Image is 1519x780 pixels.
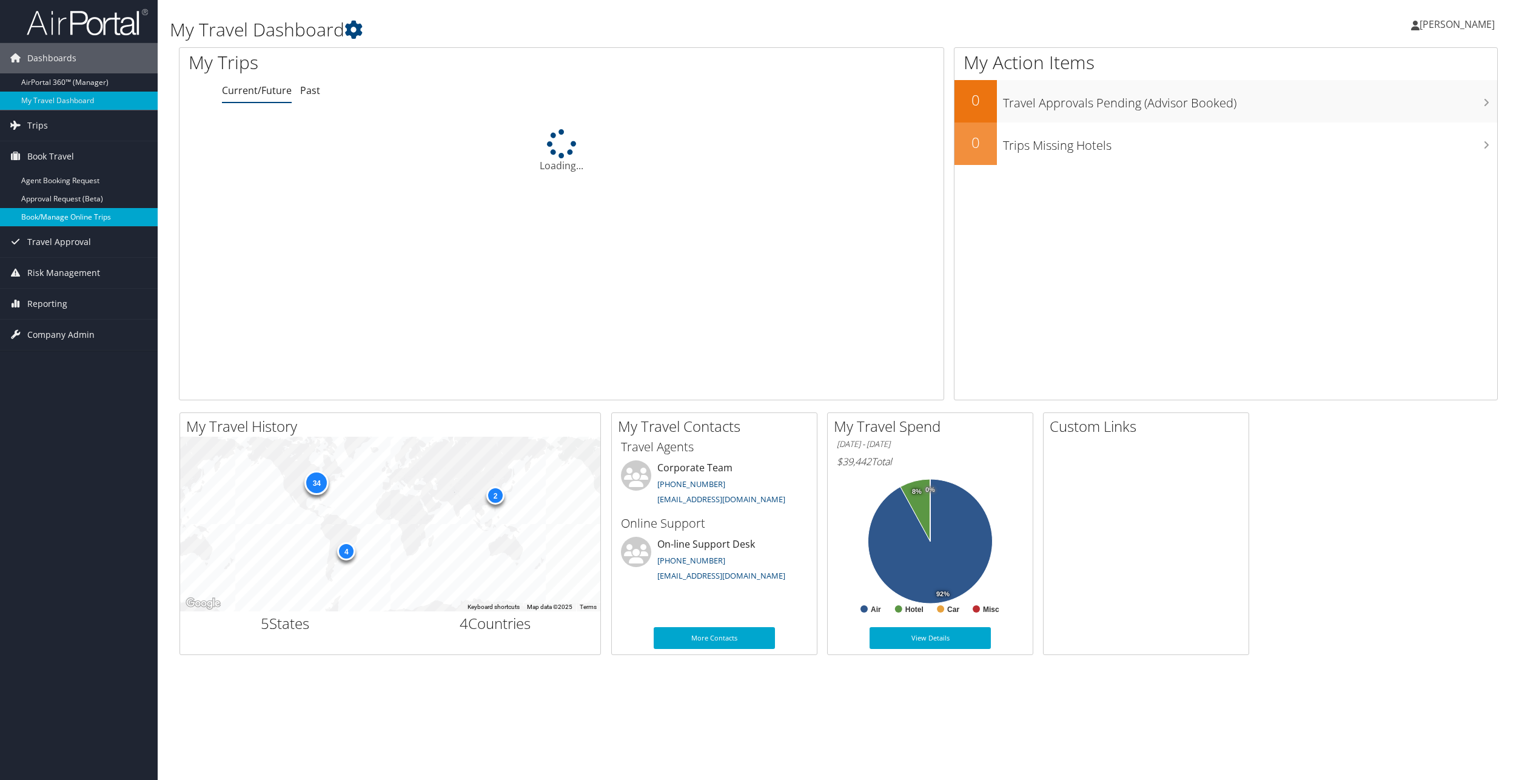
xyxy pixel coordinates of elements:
a: Open this area in Google Maps (opens a new window) [183,596,223,611]
span: Trips [27,110,48,141]
h6: Total [837,455,1024,468]
text: Misc [983,605,999,614]
span: Risk Management [27,258,100,288]
span: $39,442 [837,455,871,468]
text: Air [871,605,881,614]
a: [EMAIL_ADDRESS][DOMAIN_NAME] [657,570,785,581]
text: Hotel [905,605,924,614]
a: 0Travel Approvals Pending (Advisor Booked) [954,80,1498,123]
tspan: 0% [925,486,935,494]
h3: Travel Agents [621,439,808,456]
img: Google [183,596,223,611]
a: 0Trips Missing Hotels [954,123,1498,165]
h2: Custom Links [1050,416,1249,437]
tspan: 8% [912,488,922,496]
img: airportal-logo.png [27,8,148,36]
h2: 0 [954,90,997,110]
h2: My Travel History [186,416,600,437]
a: [EMAIL_ADDRESS][DOMAIN_NAME] [657,494,785,505]
text: Car [947,605,959,614]
a: [PHONE_NUMBER] [657,479,725,489]
span: 4 [460,613,468,633]
tspan: 92% [936,591,950,598]
a: [PHONE_NUMBER] [657,555,725,566]
h2: Countries [400,613,592,634]
a: [PERSON_NAME] [1411,6,1507,42]
span: Book Travel [27,141,74,172]
a: Past [300,84,320,97]
div: 4 [337,542,355,560]
span: Travel Approval [27,227,91,257]
div: 2 [486,486,505,505]
h1: My Action Items [954,50,1498,75]
a: Terms (opens in new tab) [580,603,597,610]
div: 34 [304,471,329,495]
button: Keyboard shortcuts [468,603,520,611]
a: View Details [870,627,991,649]
span: Dashboards [27,43,76,73]
h3: Online Support [621,515,808,532]
a: More Contacts [654,627,775,649]
span: Company Admin [27,320,95,350]
h2: My Travel Spend [834,416,1033,437]
h6: [DATE] - [DATE] [837,439,1024,450]
h2: My Travel Contacts [618,416,817,437]
h1: My Travel Dashboard [170,17,1061,42]
h3: Travel Approvals Pending (Advisor Booked) [1003,89,1498,112]
h1: My Trips [189,50,616,75]
span: 5 [261,613,269,633]
h2: 0 [954,132,997,153]
div: Loading... [179,129,944,173]
h2: States [189,613,381,634]
span: Map data ©2025 [527,603,572,610]
li: Corporate Team [615,460,814,510]
h3: Trips Missing Hotels [1003,131,1498,154]
span: Reporting [27,289,67,319]
a: Current/Future [222,84,292,97]
li: On-line Support Desk [615,537,814,587]
span: [PERSON_NAME] [1420,18,1495,31]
